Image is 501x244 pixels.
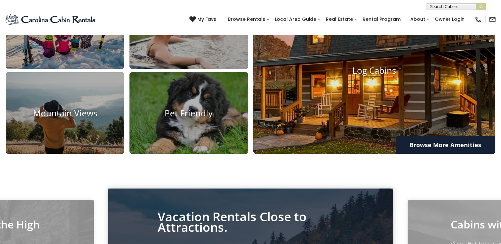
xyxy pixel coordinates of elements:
[6,72,124,154] a: Mountain Views
[475,16,482,23] img: phone-regular-black.png
[359,14,404,24] a: Rental Program
[253,65,495,75] h4: Log Cabins
[197,16,216,23] span: My Favs
[323,14,356,24] a: Real Estate
[407,14,428,24] a: About
[189,16,218,23] a: My Favs
[129,108,248,118] h4: Pet Friendly
[225,14,269,24] a: Browse Rentals
[489,16,496,23] img: mail-regular-black.png
[158,211,343,232] p: Vacation Rentals Close to Attractions.
[129,72,248,154] a: Pet Friendly
[6,108,124,118] h4: Mountain Views
[5,13,97,26] img: Blue-2.png
[396,136,495,154] a: Browse More Amenities
[272,14,320,24] a: Local Area Guide
[431,14,468,24] a: Owner Login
